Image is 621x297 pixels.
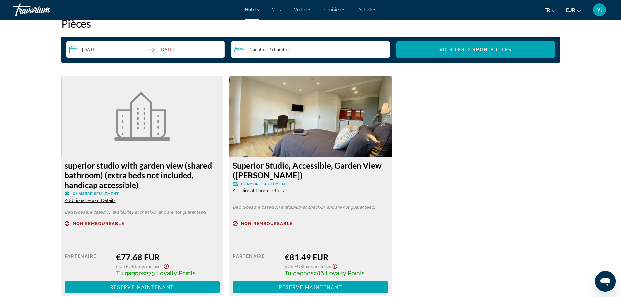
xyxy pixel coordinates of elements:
a: Vols [272,7,281,12]
div: Search widget [66,41,555,58]
button: Reserve maintenant [65,281,220,293]
button: Change language [544,6,556,15]
span: EUR [566,8,575,13]
span: Non remboursable [73,221,125,226]
button: Show Taxes and Fees disclaimer [162,262,170,269]
span: , 1 [267,47,290,52]
span: Reserve maintenant [110,285,174,290]
iframe: Bouton de lancement de la fenêtre de messagerie [595,271,616,292]
span: Adultes [253,47,267,52]
span: 286 Loyalty Points [314,270,365,276]
span: Taxes incluses [303,263,331,269]
span: 2 [250,47,267,52]
span: fr [544,8,550,13]
button: Change currency [566,6,581,15]
span: Additional Room Details [233,188,284,193]
span: 273 Loyalty Points [145,270,196,276]
button: Show Taxes and Fees disclaimer [331,262,339,269]
h3: superior studio with garden view (shared bathroom) (extra beds not included, handicap accessible) [65,160,220,190]
div: €77.68 EUR [116,252,220,262]
span: Reserve maintenant [279,285,343,290]
a: Voitures [294,7,311,12]
div: Partenaire [233,252,280,276]
span: Chambre seulement [241,182,288,186]
p: Bed types are based on availability at check-in, and are not guaranteed. [65,210,220,215]
span: 6.36 EUR [285,263,303,269]
button: Reserve maintenant [233,281,388,293]
button: Travelers: 2 adults, 0 children [231,41,390,58]
div: €81.49 EUR [285,252,388,262]
span: Voir les disponibilités [439,47,512,52]
p: Bed types are based on availability at check-in, and are not guaranteed. [233,205,388,210]
span: vl [597,7,602,13]
button: Voir les disponibilités [396,41,555,58]
a: Travorium [13,1,78,18]
span: Chambre seulement [73,192,119,196]
img: 05968d74-f49d-4c4a-b2db-707d8af1b229.jpeg [229,76,392,157]
span: Tu gagnes [285,270,314,276]
span: Taxes incluses [135,263,162,269]
span: Tu gagnes [116,270,145,276]
button: User Menu [591,3,608,17]
span: 6.05 EUR [116,263,135,269]
div: Partenaire [65,252,111,276]
span: Chambre [272,47,290,52]
span: Non remboursable [241,221,293,226]
h3: Superior Studio, Accessible, Garden View ([PERSON_NAME]) [233,160,388,180]
img: hotel.svg [114,92,170,141]
button: Check-in date: Sep 9, 2025 Check-out date: Sep 10, 2025 [66,41,225,58]
a: Hôtels [245,7,259,12]
a: Activités [358,7,376,12]
h2: Pièces [61,17,560,30]
span: Additional Room Details [65,198,116,203]
a: Croisières [324,7,345,12]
